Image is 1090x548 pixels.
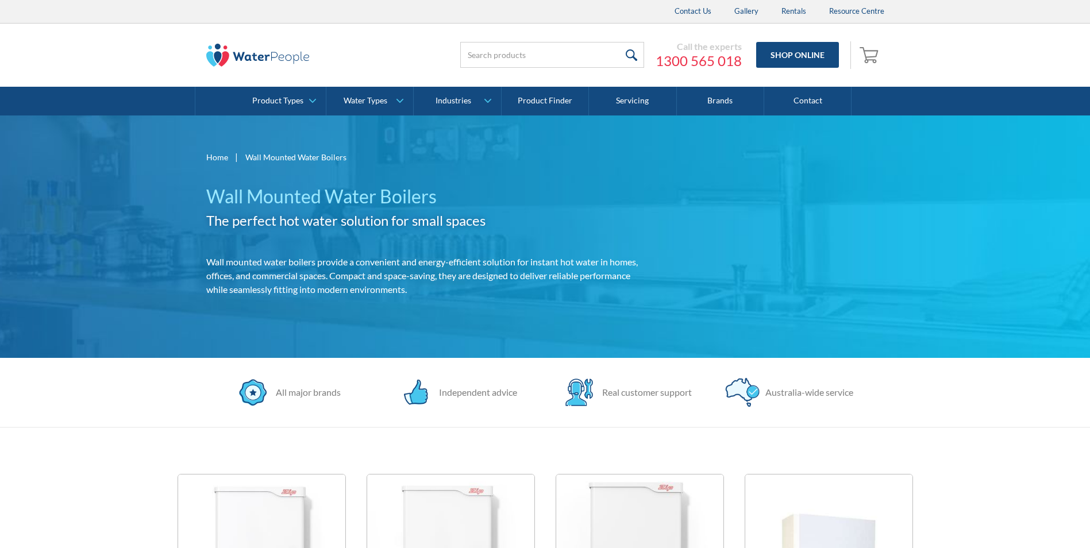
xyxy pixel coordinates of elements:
[857,41,884,69] a: Open cart
[460,42,644,68] input: Search products
[433,385,517,399] div: Independent advice
[252,96,303,106] div: Product Types
[764,87,852,115] a: Contact
[270,385,341,399] div: All major brands
[344,96,387,106] div: Water Types
[206,210,648,231] h2: The perfect hot water solution for small spaces
[234,150,240,164] div: |
[760,385,853,399] div: Australia-wide service
[677,87,764,115] a: Brands
[656,52,742,70] a: 1300 565 018
[502,87,589,115] a: Product Finder
[206,183,648,210] h1: Wall Mounted Water Boilers
[239,87,326,115] a: Product Types
[596,385,692,399] div: Real customer support
[589,87,676,115] a: Servicing
[656,41,742,52] div: Call the experts
[436,96,471,106] div: Industries
[245,151,346,163] div: Wall Mounted Water Boilers
[206,255,648,296] p: Wall mounted water boilers provide a convenient and energy-efficient solution for instant hot wat...
[414,87,500,115] a: Industries
[206,151,228,163] a: Home
[326,87,413,115] a: Water Types
[756,42,839,68] a: Shop Online
[860,45,881,64] img: shopping cart
[206,44,310,67] img: The Water People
